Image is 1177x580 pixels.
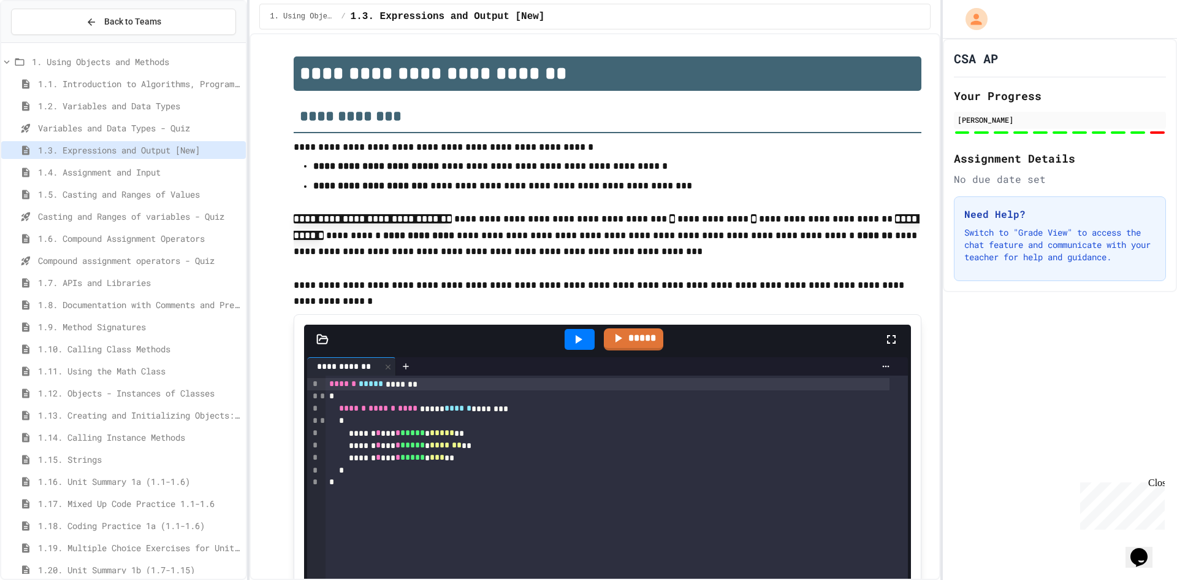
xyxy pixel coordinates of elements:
span: 1.17. Mixed Up Code Practice 1.1-1.6 [38,497,241,510]
span: 1.6. Compound Assignment Operators [38,232,241,245]
span: 1.3. Expressions and Output [New] [351,9,545,24]
span: Variables and Data Types - Quiz [38,122,241,134]
h3: Need Help? [964,207,1156,222]
span: 1. Using Objects and Methods [270,12,336,21]
span: 1.1. Introduction to Algorithms, Programming, and Compilers [38,77,241,90]
iframe: chat widget [1126,531,1165,568]
span: Casting and Ranges of variables - Quiz [38,210,241,223]
h2: Assignment Details [954,150,1166,167]
div: [PERSON_NAME] [958,114,1162,125]
span: 1.5. Casting and Ranges of Values [38,188,241,201]
span: 1.12. Objects - Instances of Classes [38,387,241,400]
h1: CSA AP [954,50,998,67]
span: 1.16. Unit Summary 1a (1.1-1.6) [38,475,241,488]
span: 1.8. Documentation with Comments and Preconditions [38,298,241,311]
span: 1.19. Multiple Choice Exercises for Unit 1a (1.1-1.6) [38,541,241,554]
p: Switch to "Grade View" to access the chat feature and communicate with your teacher for help and ... [964,226,1156,263]
div: No due date set [954,172,1166,187]
span: 1.13. Creating and Initializing Objects: Constructors [38,409,241,422]
span: 1.20. Unit Summary 1b (1.7-1.15) [38,563,241,576]
span: 1.15. Strings [38,453,241,466]
span: 1.7. APIs and Libraries [38,276,241,289]
span: Compound assignment operators - Quiz [38,254,241,267]
span: 1.2. Variables and Data Types [38,99,241,112]
span: 1. Using Objects and Methods [32,55,241,68]
iframe: chat widget [1075,478,1165,530]
span: 1.11. Using the Math Class [38,365,241,377]
span: 1.10. Calling Class Methods [38,342,241,355]
span: 1.4. Assignment and Input [38,166,241,179]
button: Back to Teams [11,9,236,35]
div: My Account [953,5,991,33]
span: / [341,12,345,21]
span: 1.3. Expressions and Output [New] [38,144,241,157]
div: Chat with us now!Close [5,5,85,78]
span: 1.9. Method Signatures [38,320,241,333]
span: 1.14. Calling Instance Methods [38,431,241,444]
span: 1.18. Coding Practice 1a (1.1-1.6) [38,519,241,532]
h2: Your Progress [954,87,1166,104]
span: Back to Teams [104,15,161,28]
